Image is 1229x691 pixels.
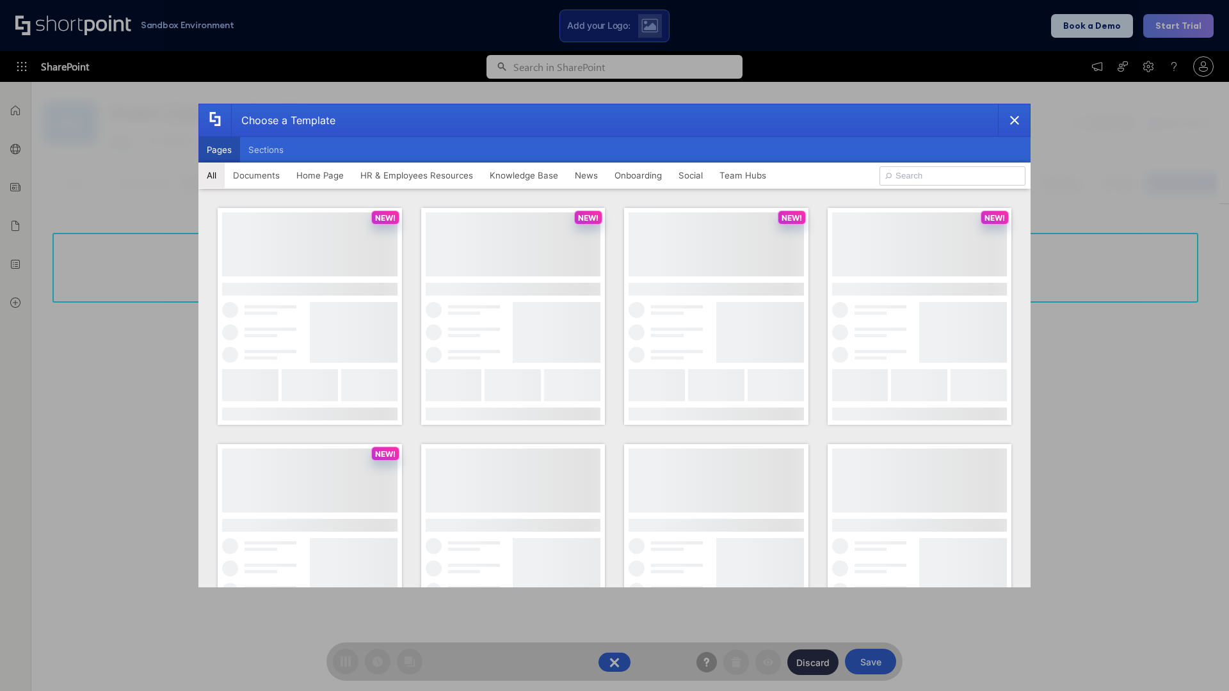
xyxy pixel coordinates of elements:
[880,166,1025,186] input: Search
[670,163,711,188] button: Social
[240,137,292,163] button: Sections
[606,163,670,188] button: Onboarding
[782,213,802,223] p: NEW!
[375,213,396,223] p: NEW!
[198,137,240,163] button: Pages
[198,104,1031,587] div: template selector
[566,163,606,188] button: News
[481,163,566,188] button: Knowledge Base
[352,163,481,188] button: HR & Employees Resources
[711,163,775,188] button: Team Hubs
[375,449,396,459] p: NEW!
[231,104,335,136] div: Choose a Template
[288,163,352,188] button: Home Page
[198,163,225,188] button: All
[984,213,1005,223] p: NEW!
[1165,630,1229,691] iframe: Chat Widget
[225,163,288,188] button: Documents
[578,213,598,223] p: NEW!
